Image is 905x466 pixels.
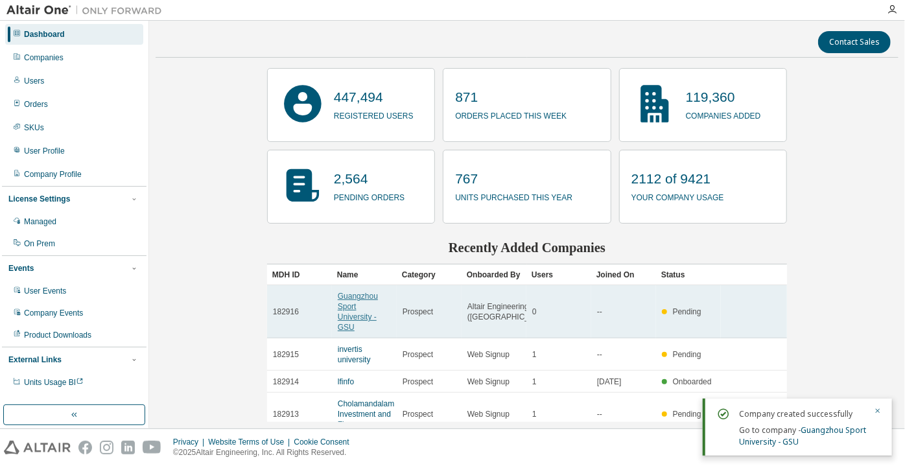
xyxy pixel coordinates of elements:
p: registered users [334,107,414,122]
span: 182915 [273,349,299,360]
div: Status [661,264,716,285]
span: 182914 [273,377,299,387]
span: Web Signup [467,409,510,419]
div: Cookie Consent [294,437,357,447]
span: Prospect [403,307,433,317]
button: Contact Sales [818,31,891,53]
div: Name [337,264,392,285]
span: Prospect [403,377,433,387]
span: Web Signup [467,349,510,360]
div: User Profile [24,146,65,156]
img: Altair One [6,4,169,17]
span: 1 [532,377,537,387]
p: 2112 of 9421 [631,169,724,189]
span: [DATE] [597,377,622,387]
div: Managed [24,216,56,227]
a: Cholamandalam Investment and Finance [338,399,394,429]
span: -- [597,307,602,317]
h2: Recently Added Companies [267,239,787,256]
a: Guangzhou Sport University - GSU [338,292,378,332]
div: Onboarded By [467,264,521,285]
span: Prospect [403,349,433,360]
div: Joined On [596,264,651,285]
span: 1 [532,409,537,419]
span: 1 [532,349,537,360]
div: Website Terms of Use [208,437,294,447]
div: Company Events [24,308,83,318]
img: altair_logo.svg [4,441,71,454]
div: Users [24,76,44,86]
p: 119,360 [686,87,761,107]
a: invertis university [338,345,371,364]
span: 182916 [273,307,299,317]
span: Altair Engineering ([GEOGRAPHIC_DATA]) [467,301,554,322]
img: facebook.svg [78,441,92,454]
img: youtube.svg [143,441,161,454]
div: Privacy [173,437,208,447]
p: units purchased this year [455,189,572,204]
div: MDH ID [272,264,327,285]
span: Pending [673,307,701,316]
span: -- [597,349,602,360]
div: Users [532,264,586,285]
img: instagram.svg [100,441,113,454]
p: orders placed this week [455,107,567,122]
div: On Prem [24,239,55,249]
p: 2,564 [334,169,405,189]
p: pending orders [334,189,405,204]
p: 871 [455,87,567,107]
div: License Settings [8,194,70,204]
p: companies added [686,107,761,122]
div: Orders [24,99,48,110]
div: Companies [24,52,64,63]
p: © 2025 Altair Engineering, Inc. All Rights Reserved. [173,447,357,458]
div: Company created successfully [739,406,866,422]
p: 767 [455,169,572,189]
div: Product Downloads [24,330,91,340]
div: External Links [8,355,62,365]
div: Company Profile [24,169,82,180]
span: 0 [532,307,537,317]
span: Pending [673,350,701,359]
span: Prospect [403,409,433,419]
div: SKUs [24,122,44,133]
span: -- [597,409,602,419]
img: linkedin.svg [121,441,135,454]
span: Go to company - [739,425,866,447]
a: lfinfo [338,377,354,386]
div: User Events [24,286,66,296]
span: Units Usage BI [24,378,84,387]
span: Onboarded [673,377,712,386]
div: Events [8,263,34,274]
p: 447,494 [334,87,414,107]
div: Category [402,264,456,285]
span: Web Signup [467,377,510,387]
p: your company usage [631,189,724,204]
span: Pending [673,410,701,419]
div: Dashboard [24,29,65,40]
span: 182913 [273,409,299,419]
a: Guangzhou Sport University - GSU [739,425,866,447]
